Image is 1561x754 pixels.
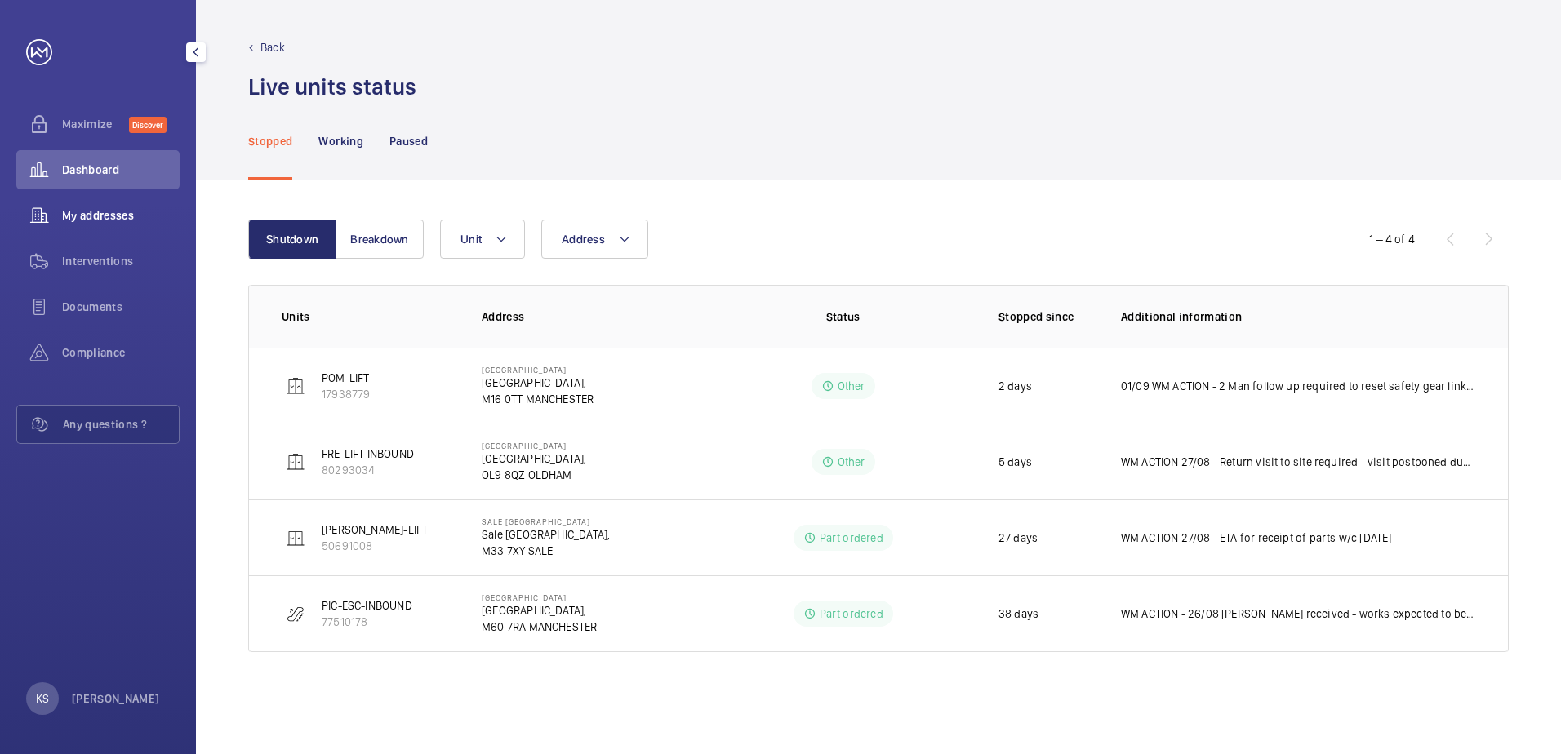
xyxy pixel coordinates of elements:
[482,375,594,391] p: [GEOGRAPHIC_DATA],
[460,233,482,246] span: Unit
[389,133,428,149] p: Paused
[562,233,605,246] span: Address
[72,690,160,707] p: [PERSON_NAME]
[36,690,49,707] p: KS
[1121,454,1475,470] p: WM ACTION 27/08 - Return visit to site required - visit postponed due to torrential weather condi...
[248,220,336,259] button: Shutdown
[482,602,597,619] p: [GEOGRAPHIC_DATA],
[62,162,180,178] span: Dashboard
[322,538,428,554] p: 50691008
[482,308,714,325] p: Address
[998,530,1038,546] p: 27 days
[1121,308,1475,325] p: Additional information
[248,72,416,102] h1: Live units status
[336,220,424,259] button: Breakdown
[260,39,285,55] p: Back
[998,378,1032,394] p: 2 days
[322,614,412,630] p: 77510178
[286,528,305,548] img: elevator.svg
[482,619,597,635] p: M60 7RA MANCHESTER
[541,220,648,259] button: Address
[248,133,292,149] p: Stopped
[286,604,305,623] img: escalator.svg
[318,133,362,149] p: Working
[322,521,428,538] p: [PERSON_NAME]-LIFT
[286,452,305,472] img: elevator.svg
[129,117,167,133] span: Discover
[62,253,180,269] span: Interventions
[286,376,305,396] img: elevator.svg
[62,299,180,315] span: Documents
[820,605,883,622] p: Part ordered
[482,391,594,407] p: M16 0TT MANCHESTER
[322,462,414,478] p: 80293034
[62,207,180,224] span: My addresses
[1121,605,1475,622] p: WM ACTION - 26/08 [PERSON_NAME] received - works expected to be complete w/c 01/09
[482,592,597,602] p: [GEOGRAPHIC_DATA]
[62,116,129,132] span: Maximize
[482,450,586,467] p: [GEOGRAPHIC_DATA],
[838,378,865,394] p: Other
[838,454,865,470] p: Other
[322,446,414,462] p: FRE-LIFT INBOUND
[322,370,370,386] p: POM-LIFT
[322,386,370,402] p: 17938779
[998,454,1032,470] p: 5 days
[62,344,180,361] span: Compliance
[63,416,179,432] span: Any questions ?
[322,597,412,614] p: PIC-ESC-INBOUND
[998,308,1095,325] p: Stopped since
[1121,530,1392,546] p: WM ACTION 27/08 - ETA for receipt of parts w/c [DATE]
[482,517,610,526] p: Sale [GEOGRAPHIC_DATA]
[725,308,960,325] p: Status
[1121,378,1475,394] p: 01/09 WM ACTION - 2 Man follow up required to reset safety gear linkage as not moving back to neu...
[482,526,610,543] p: Sale [GEOGRAPHIC_DATA],
[482,365,594,375] p: [GEOGRAPHIC_DATA]
[820,530,883,546] p: Part ordered
[482,441,586,450] p: [GEOGRAPHIC_DATA]
[998,605,1038,622] p: 38 days
[440,220,525,259] button: Unit
[282,308,456,325] p: Units
[482,467,586,483] p: OL9 8QZ OLDHAM
[1369,231,1415,247] div: 1 – 4 of 4
[482,543,610,559] p: M33 7XY SALE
